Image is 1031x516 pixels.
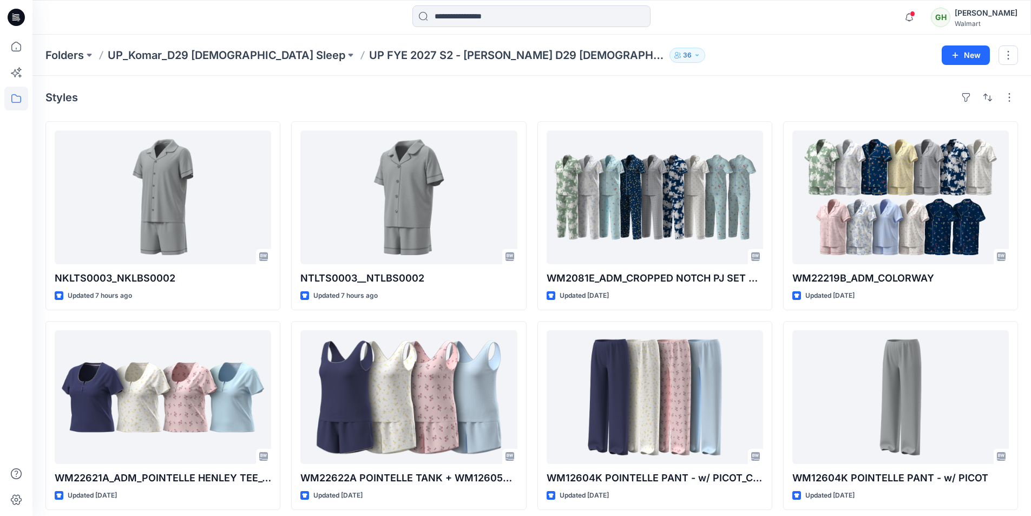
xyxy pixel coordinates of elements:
[955,6,1017,19] div: [PERSON_NAME]
[313,490,363,501] p: Updated [DATE]
[792,130,1009,264] a: WM22219B_ADM_COLORWAY
[955,19,1017,28] div: Walmart
[547,271,763,286] p: WM2081E_ADM_CROPPED NOTCH PJ SET w/ STRAIGHT HEM TOP_COLORWAY
[931,8,950,27] div: GH
[669,48,705,63] button: 36
[792,330,1009,464] a: WM12604K POINTELLE PANT - w/ PICOT
[300,130,517,264] a: NTLTS0003__NTLBS0002
[547,330,763,464] a: WM12604K POINTELLE PANT - w/ PICOT_COLORWAY
[560,490,609,501] p: Updated [DATE]
[45,48,84,63] a: Folders
[313,290,378,302] p: Updated 7 hours ago
[547,130,763,264] a: WM2081E_ADM_CROPPED NOTCH PJ SET w/ STRAIGHT HEM TOP_COLORWAY
[55,330,271,464] a: WM22621A_ADM_POINTELLE HENLEY TEE_COLORWAY
[68,290,132,302] p: Updated 7 hours ago
[55,471,271,486] p: WM22621A_ADM_POINTELLE HENLEY TEE_COLORWAY
[805,290,855,302] p: Updated [DATE]
[300,271,517,286] p: NTLTS0003__NTLBS0002
[300,330,517,464] a: WM22622A POINTELLE TANK + WM12605K POINTELLE SHORT -w- PICOT_COLORWAY
[55,130,271,264] a: NKLTS0003_NKLBS0002
[68,490,117,501] p: Updated [DATE]
[55,271,271,286] p: NKLTS0003_NKLBS0002
[369,48,665,63] p: UP FYE 2027 S2 - [PERSON_NAME] D29 [DEMOGRAPHIC_DATA] Sleepwear
[560,290,609,302] p: Updated [DATE]
[300,471,517,486] p: WM22622A POINTELLE TANK + WM12605K POINTELLE SHORT -w- PICOT_COLORWAY
[45,91,78,104] h4: Styles
[792,271,1009,286] p: WM22219B_ADM_COLORWAY
[108,48,345,63] a: UP_Komar_D29 [DEMOGRAPHIC_DATA] Sleep
[792,471,1009,486] p: WM12604K POINTELLE PANT - w/ PICOT
[942,45,990,65] button: New
[683,49,692,61] p: 36
[547,471,763,486] p: WM12604K POINTELLE PANT - w/ PICOT_COLORWAY
[805,490,855,501] p: Updated [DATE]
